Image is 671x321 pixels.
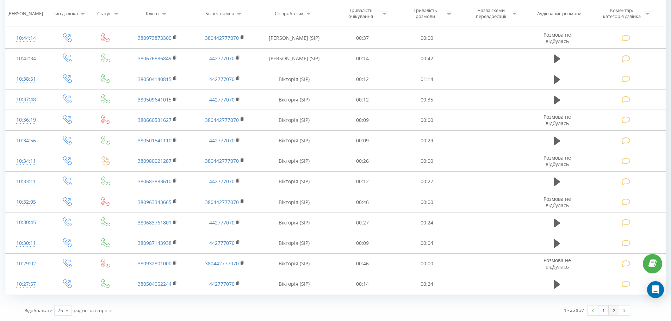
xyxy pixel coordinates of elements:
[97,10,111,16] div: Статус
[330,48,395,69] td: 00:14
[209,76,235,82] a: 442777070
[53,10,78,16] div: Тип дзвінка
[209,96,235,103] a: 442777070
[13,257,40,271] div: 10:29:02
[57,307,63,314] div: 25
[543,196,571,209] span: Розмова не відбулась
[209,240,235,246] a: 442777070
[395,28,459,48] td: 00:00
[330,274,395,294] td: 00:14
[74,307,112,314] span: рядків на сторінці
[138,178,172,185] a: 380683883610
[330,233,395,253] td: 00:09
[564,307,584,314] div: 1 - 25 з 37
[209,219,235,226] a: 442777070
[258,171,330,192] td: Вікторія (SIP)
[258,28,330,48] td: [PERSON_NAME] (SIP)
[395,130,459,151] td: 00:29
[330,171,395,192] td: 00:12
[258,48,330,69] td: [PERSON_NAME] (SIP)
[395,253,459,274] td: 00:00
[395,192,459,212] td: 00:00
[258,110,330,130] td: Вікторія (SIP)
[330,110,395,130] td: 00:09
[601,7,642,19] div: Коментар/категорія дзвінка
[258,253,330,274] td: Вікторія (SIP)
[395,110,459,130] td: 00:00
[138,55,172,62] a: 380676886849
[13,175,40,189] div: 10:33:11
[330,192,395,212] td: 00:46
[543,113,571,126] span: Розмова не відбулась
[24,307,52,314] span: Відображати
[395,212,459,233] td: 00:24
[13,93,40,106] div: 10:37:48
[13,72,40,86] div: 10:38:51
[258,212,330,233] td: Вікторія (SIP)
[275,10,304,16] div: Співробітник
[138,280,172,287] a: 380504062244
[13,236,40,250] div: 10:30:11
[258,233,330,253] td: Вікторія (SIP)
[395,171,459,192] td: 00:27
[146,10,159,16] div: Клієнт
[537,10,582,16] div: Аудіозапис розмови
[258,130,330,151] td: Вікторія (SIP)
[395,233,459,253] td: 00:04
[342,7,380,19] div: Тривалість очікування
[138,260,172,267] a: 380932801000
[330,69,395,89] td: 00:12
[209,280,235,287] a: 442777070
[13,216,40,229] div: 10:30:45
[205,35,239,41] a: 380442777070
[13,31,40,45] div: 10:44:14
[205,158,239,164] a: 380442777070
[330,89,395,110] td: 00:12
[7,10,43,16] div: [PERSON_NAME]
[209,137,235,144] a: 442777070
[598,305,609,315] a: 1
[647,281,664,298] div: Open Intercom Messenger
[138,158,172,164] a: 380980021287
[543,154,571,167] span: Розмова не відбулась
[543,31,571,44] span: Розмова не відбулась
[205,10,234,16] div: Бізнес номер
[395,89,459,110] td: 00:35
[13,195,40,209] div: 10:32:05
[209,178,235,185] a: 442777070
[258,69,330,89] td: Вікторія (SIP)
[258,89,330,110] td: Вікторія (SIP)
[13,277,40,291] div: 10:27:57
[609,305,619,315] a: 2
[472,7,510,19] div: Назва схеми переадресації
[258,274,330,294] td: Вікторія (SIP)
[395,151,459,171] td: 00:00
[330,130,395,151] td: 00:09
[330,28,395,48] td: 00:37
[138,240,172,246] a: 380987143938
[13,113,40,127] div: 10:36:19
[138,137,172,144] a: 380501541110
[205,199,239,205] a: 380442777070
[205,260,239,267] a: 380442777070
[138,199,172,205] a: 380963343665
[205,117,239,123] a: 380442777070
[209,55,235,62] a: 442777070
[406,7,444,19] div: Тривалість розмови
[138,117,172,123] a: 380660531627
[395,274,459,294] td: 00:24
[543,257,571,270] span: Розмова не відбулась
[138,35,172,41] a: 380973873300
[138,96,172,103] a: 380509641015
[258,151,330,171] td: Вікторія (SIP)
[258,192,330,212] td: Вікторія (SIP)
[13,154,40,168] div: 10:34:11
[138,219,172,226] a: 380683761801
[395,48,459,69] td: 00:42
[395,69,459,89] td: 01:14
[330,151,395,171] td: 00:26
[13,134,40,148] div: 10:34:56
[330,212,395,233] td: 00:27
[330,253,395,274] td: 00:46
[138,76,172,82] a: 380504140815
